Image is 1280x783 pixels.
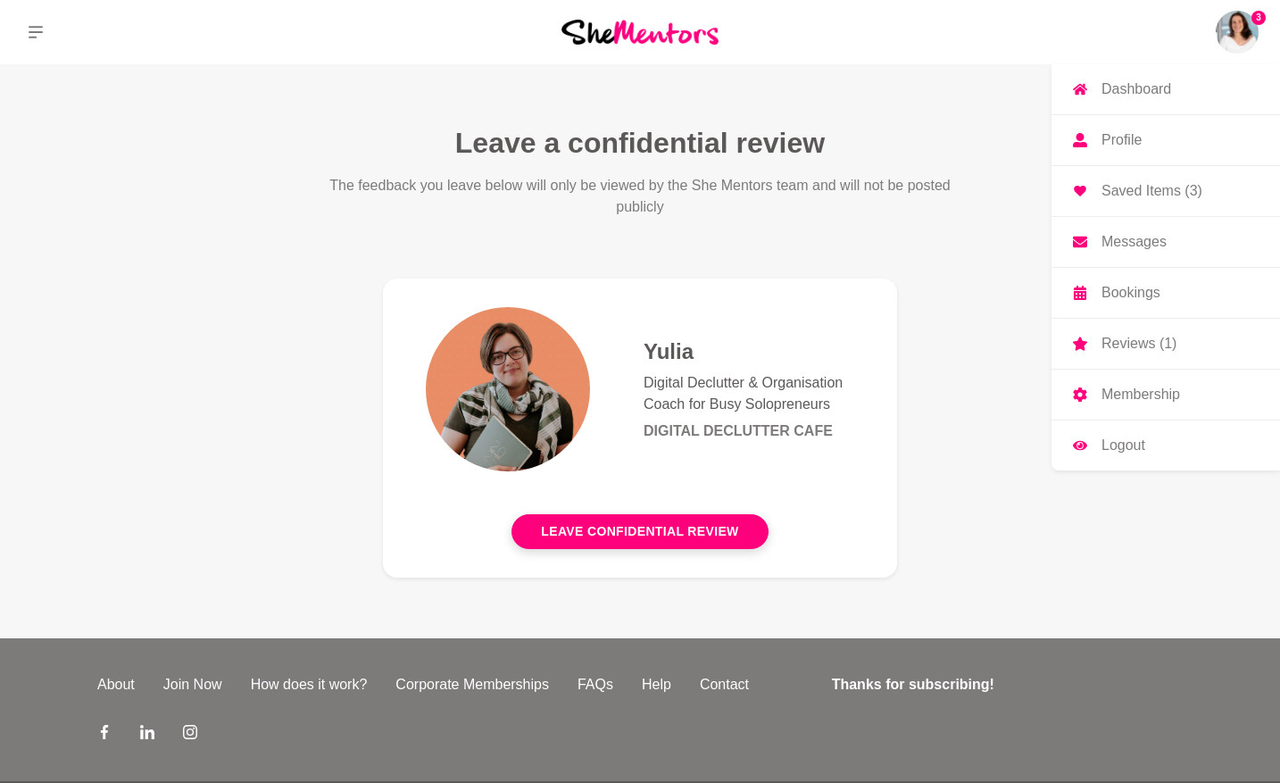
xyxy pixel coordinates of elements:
a: Join Now [149,674,237,696]
p: Profile [1101,133,1142,147]
p: Messages [1101,235,1167,249]
a: Contact [686,674,763,696]
a: FAQs [563,674,628,696]
h4: Yulia [644,338,854,365]
a: LinkedIn [140,724,154,746]
p: Dashboard [1101,82,1171,96]
h4: Thanks for subscribing! [832,674,1172,696]
a: Reviews (1) [1051,319,1280,369]
a: Help [628,674,686,696]
span: 3 [1251,11,1266,25]
p: Membership [1101,387,1180,402]
p: Saved Items (3) [1101,184,1202,198]
button: Leave confidential review [511,514,768,549]
h6: Digital Declutter Cafe [644,422,854,440]
a: Dashboard [1051,64,1280,114]
a: YuliaDigital Declutter & Organisation Coach for Busy SolopreneursDigital Declutter CafeLeave conf... [383,279,897,578]
a: Bookings [1051,268,1280,318]
a: About [83,674,149,696]
p: The feedback you leave below will only be viewed by the She Mentors team and will not be posted p... [326,175,954,218]
a: Saved Items (3) [1051,166,1280,216]
a: How does it work? [237,674,382,696]
a: Instagram [183,724,197,746]
p: Digital Declutter & Organisation Coach for Busy Solopreneurs [644,372,854,415]
p: Reviews (1) [1101,337,1176,351]
a: Facebook [97,724,112,746]
a: Corporate Memberships [381,674,563,696]
a: Tarisha Tourok3DashboardProfileSaved Items (3)MessagesBookingsReviews (1)MembershipLogout [1216,11,1259,54]
a: Profile [1051,115,1280,165]
a: Messages [1051,217,1280,267]
p: Logout [1101,438,1145,453]
h1: Leave a confidential review [455,125,825,161]
img: Tarisha Tourok [1216,11,1259,54]
p: Bookings [1101,286,1160,300]
img: She Mentors Logo [561,20,719,44]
